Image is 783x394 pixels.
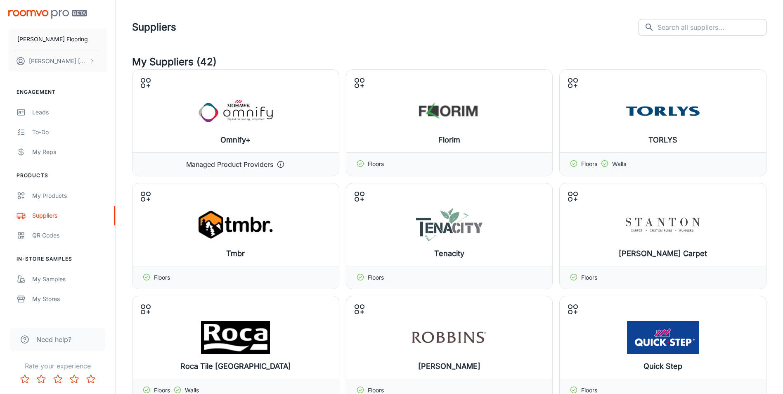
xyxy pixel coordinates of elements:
div: My Products [32,191,107,200]
p: Floors [581,159,597,169]
span: Need help? [36,335,71,344]
div: My Reps [32,147,107,157]
button: [PERSON_NAME] Flooring [8,28,107,50]
img: Omnify+ [199,95,273,128]
p: Walls [612,159,626,169]
p: Floors [154,273,170,282]
div: My Samples [32,275,107,284]
p: [PERSON_NAME] [PERSON_NAME] [29,57,87,66]
p: Floors [368,273,384,282]
img: Roomvo PRO Beta [8,10,87,19]
div: Leads [32,108,107,117]
div: QR Codes [32,231,107,240]
button: Rate 1 star [17,371,33,387]
input: Search all suppliers... [658,19,766,36]
h1: Suppliers [132,20,176,35]
button: [PERSON_NAME] [PERSON_NAME] [8,50,107,72]
button: Rate 4 star [66,371,83,387]
div: My Stores [32,294,107,304]
p: Managed Product Providers [186,159,273,169]
button: Rate 5 star [83,371,99,387]
button: Rate 2 star [33,371,50,387]
p: [PERSON_NAME] Flooring [17,35,88,44]
div: Suppliers [32,211,107,220]
h6: Omnify+ [220,134,251,146]
p: Rate your experience [7,361,109,371]
div: To-do [32,128,107,137]
button: Rate 3 star [50,371,66,387]
h4: My Suppliers (42) [132,55,766,69]
p: Floors [368,159,384,169]
p: Floors [581,273,597,282]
